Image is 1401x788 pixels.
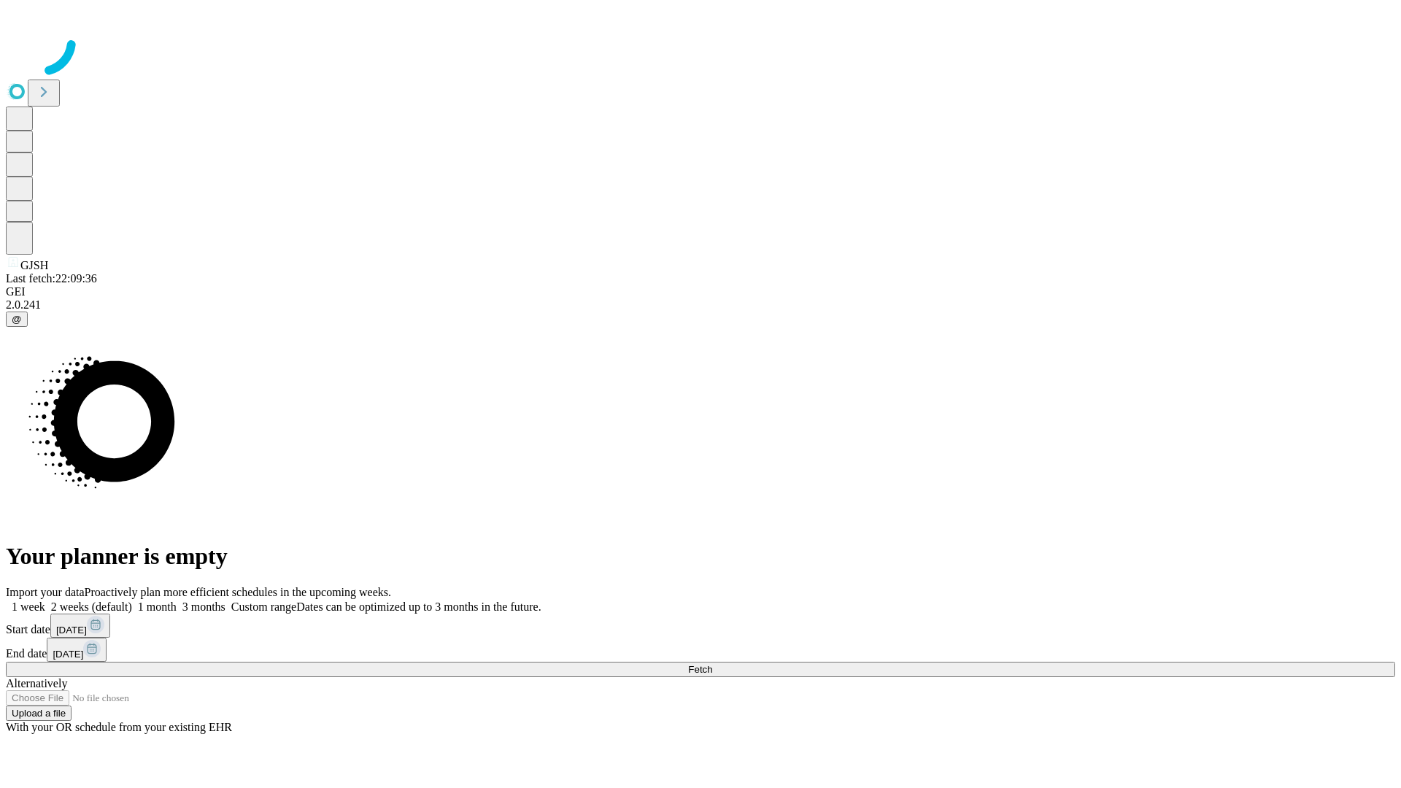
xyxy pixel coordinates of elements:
[12,600,45,613] span: 1 week
[20,259,48,271] span: GJSH
[6,285,1395,298] div: GEI
[182,600,225,613] span: 3 months
[6,662,1395,677] button: Fetch
[296,600,541,613] span: Dates can be optimized up to 3 months in the future.
[138,600,177,613] span: 1 month
[6,614,1395,638] div: Start date
[6,677,67,689] span: Alternatively
[50,614,110,638] button: [DATE]
[688,664,712,675] span: Fetch
[6,638,1395,662] div: End date
[85,586,391,598] span: Proactively plan more efficient schedules in the upcoming weeks.
[51,600,132,613] span: 2 weeks (default)
[12,314,22,325] span: @
[6,586,85,598] span: Import your data
[6,312,28,327] button: @
[6,298,1395,312] div: 2.0.241
[231,600,296,613] span: Custom range
[53,649,83,660] span: [DATE]
[6,721,232,733] span: With your OR schedule from your existing EHR
[6,272,97,285] span: Last fetch: 22:09:36
[56,625,87,636] span: [DATE]
[6,543,1395,570] h1: Your planner is empty
[47,638,107,662] button: [DATE]
[6,706,72,721] button: Upload a file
